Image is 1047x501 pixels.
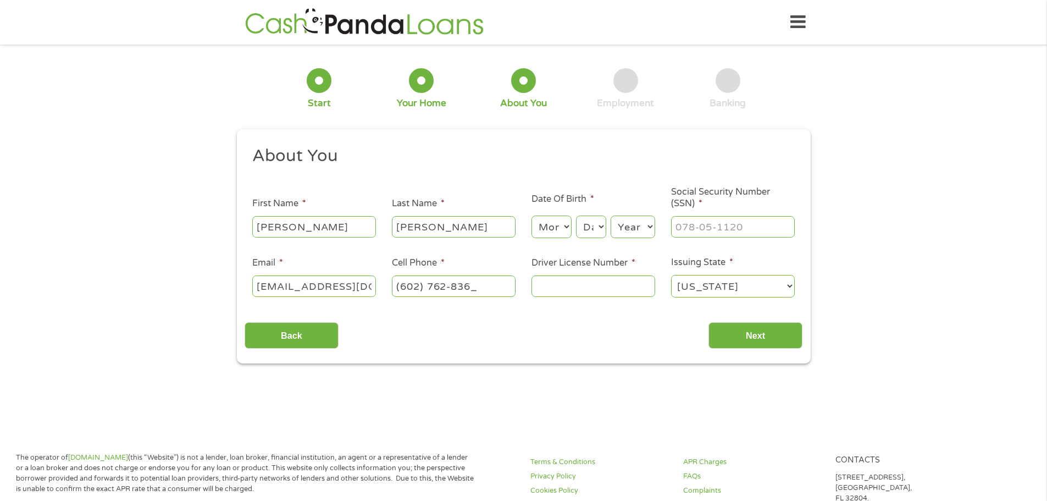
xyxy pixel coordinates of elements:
[500,97,547,109] div: About You
[530,471,670,482] a: Privacy Policy
[708,322,802,349] input: Next
[597,97,654,109] div: Employment
[252,257,283,269] label: Email
[392,216,516,237] input: Smith
[252,145,786,167] h2: About You
[683,486,823,496] a: Complaints
[531,194,594,205] label: Date Of Birth
[671,186,795,210] label: Social Security Number (SSN)
[242,7,487,38] img: GetLoanNow Logo
[835,455,975,466] h4: Contacts
[392,276,516,296] input: (541) 754-3010
[16,453,474,494] p: The operator of (this “Website”) is not a lender, loan broker, financial institution, an agent or...
[397,97,446,109] div: Your Home
[683,457,823,467] a: APR Charges
[252,198,306,210] label: First Name
[671,257,733,268] label: Issuing State
[530,486,670,496] a: Cookies Policy
[392,198,445,210] label: Last Name
[252,276,376,296] input: john@gmail.com
[710,97,746,109] div: Banking
[531,257,635,269] label: Driver License Number
[68,453,128,462] a: [DOMAIN_NAME]
[671,216,795,237] input: 078-05-1120
[392,257,445,269] label: Cell Phone
[530,457,670,467] a: Terms & Conditions
[308,97,331,109] div: Start
[245,322,339,349] input: Back
[252,216,376,237] input: John
[683,471,823,482] a: FAQs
